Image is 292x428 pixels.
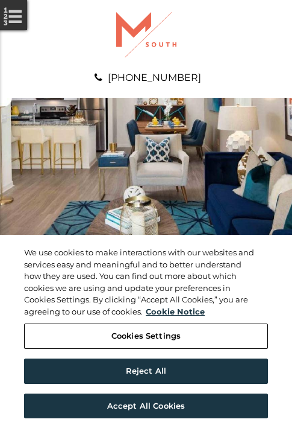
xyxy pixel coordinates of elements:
img: A graphic with a red M and the word SOUTH. [116,12,176,57]
button: Cookies Settings [24,324,268,349]
a: [PHONE_NUMBER] [108,72,201,83]
button: Reject All [24,359,268,384]
a: More information about your privacy [146,307,205,316]
div: We use cookies to make interactions with our websites and services easy and meaningful and to bet... [24,247,255,318]
button: Accept All Cookies [24,393,268,418]
a: Logo [116,28,176,40]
